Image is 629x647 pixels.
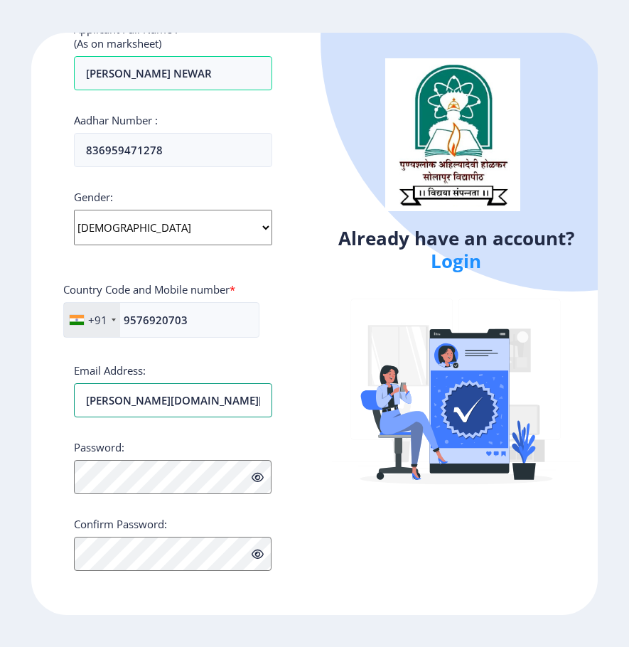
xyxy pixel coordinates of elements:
input: Aadhar Number [74,133,272,167]
a: Login [431,248,481,274]
label: Applicant Full Name : (As on marksheet) [74,22,178,50]
input: Email address [74,383,272,417]
label: Confirm Password: [74,517,167,531]
label: Aadhar Number : [74,113,158,127]
h4: Already have an account? [326,227,587,272]
label: Password: [74,440,124,454]
input: Mobile No [63,302,259,338]
div: +91 [88,313,107,327]
input: Full Name [74,56,272,90]
label: Email Address: [74,363,146,378]
label: Gender: [74,190,113,204]
img: Verified-rafiki.svg [332,272,581,520]
img: logo [385,58,520,210]
div: India (भारत): +91 [64,303,120,337]
label: Country Code and Mobile number [63,282,235,296]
